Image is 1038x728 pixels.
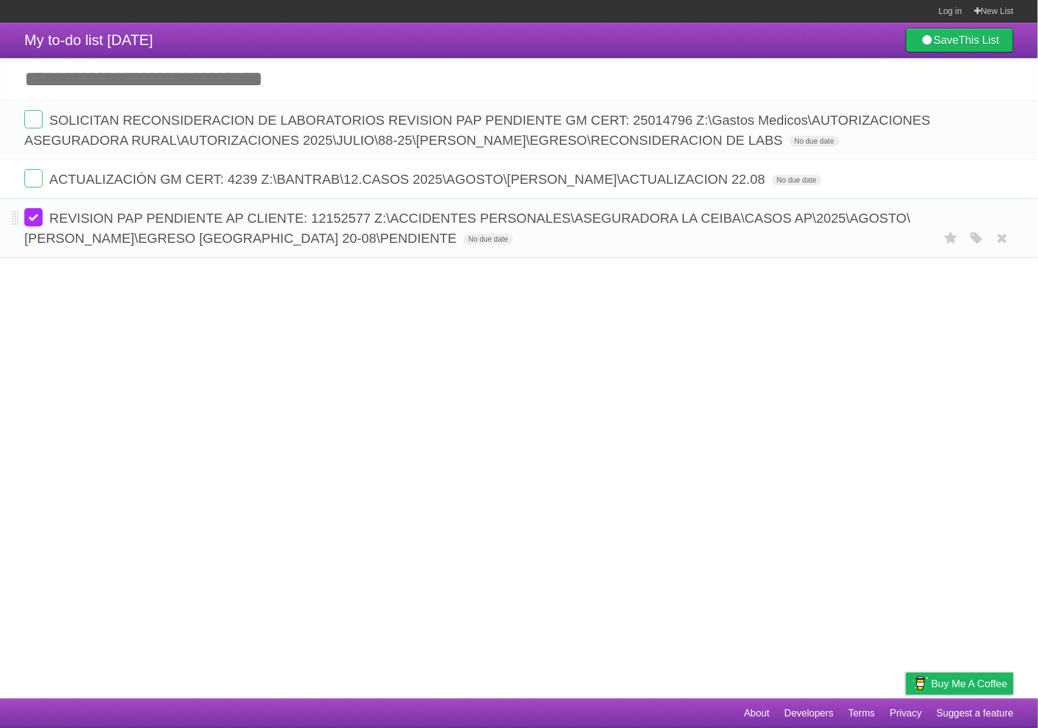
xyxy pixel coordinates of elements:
label: Star task [939,228,963,248]
span: No due date [464,234,513,245]
a: Developers [784,702,834,725]
b: This List [959,34,1000,46]
img: Buy me a coffee [912,673,928,694]
a: Suggest a feature [937,702,1014,725]
a: SaveThis List [906,28,1014,52]
label: Done [24,169,43,187]
span: Buy me a coffee [932,673,1008,695]
span: No due date [772,175,821,186]
a: Privacy [890,702,922,725]
label: Done [24,110,43,128]
span: ACTUALIZACIÓN GM CERT: 4239 Z:\BANTRAB\12.CASOS 2025\AGOSTO\[PERSON_NAME]\ACTUALIZACION 22.08 [49,172,768,187]
a: About [744,702,770,725]
a: Buy me a coffee [906,673,1014,695]
span: No due date [790,136,839,147]
span: REVISION PAP PENDIENTE AP CLIENTE: 12152577 Z:\ACCIDENTES PERSONALES\ASEGURADORA LA CEIBA\CASOS A... [24,211,911,246]
label: Done [24,208,43,226]
span: SOLICITAN RECONSIDERACION DE LABORATORIOS REVISION PAP PENDIENTE GM CERT: 25014796 Z:\Gastos Medi... [24,113,930,148]
a: Terms [849,702,876,725]
span: My to-do list [DATE] [24,32,153,48]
